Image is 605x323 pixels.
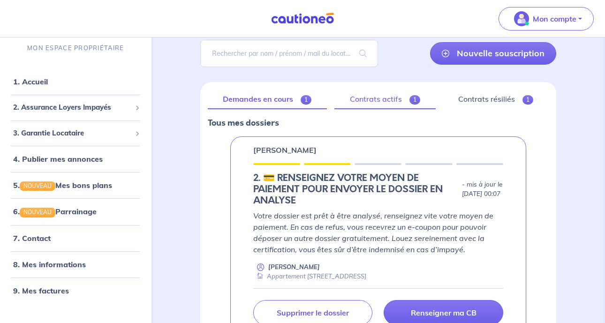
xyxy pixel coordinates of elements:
[253,144,317,156] p: [PERSON_NAME]
[334,90,436,109] a: Contrats actifs1
[4,150,148,168] div: 4. Publier mes annonces
[4,176,148,195] div: 5.NOUVEAUMes bons plans
[4,98,148,117] div: 2. Assurance Loyers Impayés
[27,44,124,53] p: MON ESPACE PROPRIÉTAIRE
[253,173,504,206] div: state: CB-IN-PROGRESS, Context: NEW,CHOOSE-CERTIFICATE,ALONE,LESSOR-DOCUMENTS
[4,255,148,273] div: 8. Mes informations
[267,13,338,24] img: Cautioneo
[268,263,320,271] p: [PERSON_NAME]
[430,42,556,65] a: Nouvelle souscription
[13,77,48,86] a: 1. Accueil
[462,180,503,199] p: - mis à jour le [DATE] 00:07
[409,95,420,105] span: 1
[200,40,378,67] input: Rechercher par nom / prénom / mail du locataire
[4,72,148,91] div: 1. Accueil
[253,272,366,281] div: Appartement [STREET_ADDRESS]
[514,11,529,26] img: illu_account_valid_menu.svg
[253,173,459,206] h5: 2.︎ 💳 RENSEIGNEZ VOTRE MOYEN DE PAIEMENT POUR ENVOYER LE DOSSIER EN ANALYSE
[533,13,576,24] p: Mon compte
[4,202,148,221] div: 6.NOUVEAUParrainage
[411,308,476,317] p: Renseigner ma CB
[4,281,148,300] div: 9. Mes factures
[4,228,148,247] div: 7. Contact
[208,90,327,109] a: Demandes en cours1
[13,259,86,269] a: 8. Mes informations
[499,7,594,30] button: illu_account_valid_menu.svgMon compte
[277,308,349,317] p: Supprimer le dossier
[13,128,131,139] span: 3. Garantie Locataire
[208,117,549,129] p: Tous mes dossiers
[13,154,103,164] a: 4. Publier mes annonces
[13,233,51,242] a: 7. Contact
[348,40,378,67] span: search
[13,102,131,113] span: 2. Assurance Loyers Impayés
[301,95,311,105] span: 1
[443,90,549,109] a: Contrats résiliés1
[253,210,504,255] p: Votre dossier est prêt à être analysé, renseignez vite votre moyen de paiement. En cas de refus, ...
[522,95,533,105] span: 1
[13,285,69,295] a: 9. Mes factures
[13,207,97,216] a: 6.NOUVEAUParrainage
[4,124,148,143] div: 3. Garantie Locataire
[13,180,112,190] a: 5.NOUVEAUMes bons plans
